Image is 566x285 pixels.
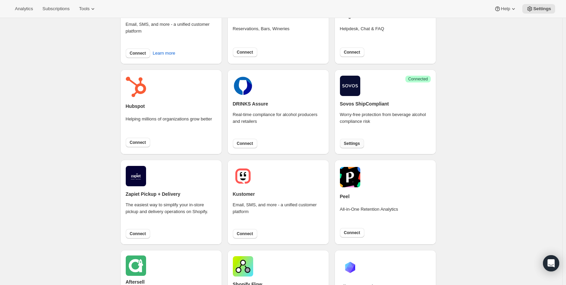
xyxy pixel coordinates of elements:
span: Subscriptions [42,6,69,12]
div: Open Intercom Messenger [543,255,559,271]
div: Email, SMS, and more - a unified customer platform [126,21,217,44]
h2: DRINKS Assure [233,100,268,107]
div: The easiest way to simplify your in-store pickup and delivery operations on Shopify. [126,202,217,225]
button: Help [490,4,521,14]
button: Connect [233,47,257,57]
button: Tools [75,4,100,14]
img: zapiet.jpg [126,166,146,186]
div: Reservations, Bars, Wineries [233,25,290,42]
span: Connect [344,50,360,55]
span: Settings [533,6,551,12]
button: Connect [233,139,257,148]
button: Connect [126,49,150,58]
h2: Hubspot [126,103,145,110]
span: Connect [130,51,146,56]
img: drinks.png [233,76,253,96]
span: Connect [237,50,253,55]
img: hubspot.png [126,77,146,97]
span: Tools [79,6,89,12]
button: Connect [126,138,150,147]
span: Analytics [15,6,33,12]
button: Learn more [149,48,179,59]
img: shopifyflow.png [233,256,253,277]
span: Connect [344,230,360,235]
span: Connect [237,141,253,146]
span: Connected [408,76,428,82]
button: Connect [340,228,364,237]
span: Help [501,6,510,12]
button: Settings [522,4,555,14]
span: Connect [237,231,253,236]
h2: Kustomer [233,191,255,197]
span: Connect [130,231,146,236]
img: aftersell.png [126,255,146,276]
button: Connect [340,47,364,57]
button: Connect [126,229,150,239]
span: Connect [130,140,146,145]
button: Connect [233,229,257,239]
h2: Sovos ShipCompliant [340,100,389,107]
div: Email, SMS, and more - a unified customer platform [233,202,324,225]
div: Helping millions of organizations grow better [126,116,212,132]
button: Subscriptions [38,4,74,14]
img: peel.png [340,167,360,187]
h2: Peel [340,193,350,200]
span: Settings [344,141,360,146]
div: Real-time compliance for alcohol producers and retailers [233,111,324,134]
div: Worry-free protection from beverage alcohol compliance risk [340,111,431,134]
img: shipcompliant.png [340,76,360,96]
div: Helpdesk, Chat & FAQ [340,25,384,42]
span: Learn more [153,50,175,57]
button: Settings [340,139,364,148]
h2: Zapiet Pickup + Delivery [126,191,180,197]
img: alloyautomation.png [340,257,360,278]
div: All-in-One Retention Analytics [340,206,398,222]
button: Analytics [11,4,37,14]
